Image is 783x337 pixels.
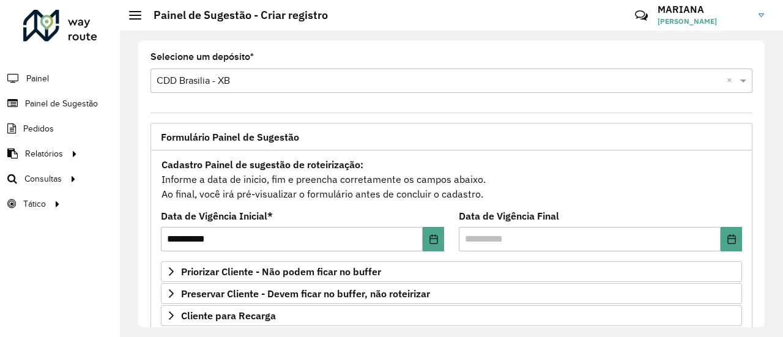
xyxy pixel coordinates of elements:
[181,289,430,298] span: Preservar Cliente - Devem ficar no buffer, não roteirizar
[161,157,742,202] div: Informe a data de inicio, fim e preencha corretamente os campos abaixo. Ao final, você irá pré-vi...
[727,73,737,88] span: Clear all
[161,158,363,171] strong: Cadastro Painel de sugestão de roteirização:
[24,172,62,185] span: Consultas
[161,283,742,304] a: Preservar Cliente - Devem ficar no buffer, não roteirizar
[161,209,273,223] label: Data de Vigência Inicial
[26,72,49,85] span: Painel
[25,147,63,160] span: Relatórios
[161,305,742,326] a: Cliente para Recarga
[181,311,276,320] span: Cliente para Recarga
[181,267,381,276] span: Priorizar Cliente - Não podem ficar no buffer
[459,209,559,223] label: Data de Vigência Final
[423,227,444,251] button: Choose Date
[658,16,749,27] span: [PERSON_NAME]
[161,132,299,142] span: Formulário Painel de Sugestão
[628,2,655,29] a: Contato Rápido
[23,198,46,210] span: Tático
[721,227,742,251] button: Choose Date
[658,4,749,15] h3: MARIANA
[141,9,328,22] h2: Painel de Sugestão - Criar registro
[161,261,742,282] a: Priorizar Cliente - Não podem ficar no buffer
[23,122,54,135] span: Pedidos
[25,97,98,110] span: Painel de Sugestão
[150,50,254,64] label: Selecione um depósito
